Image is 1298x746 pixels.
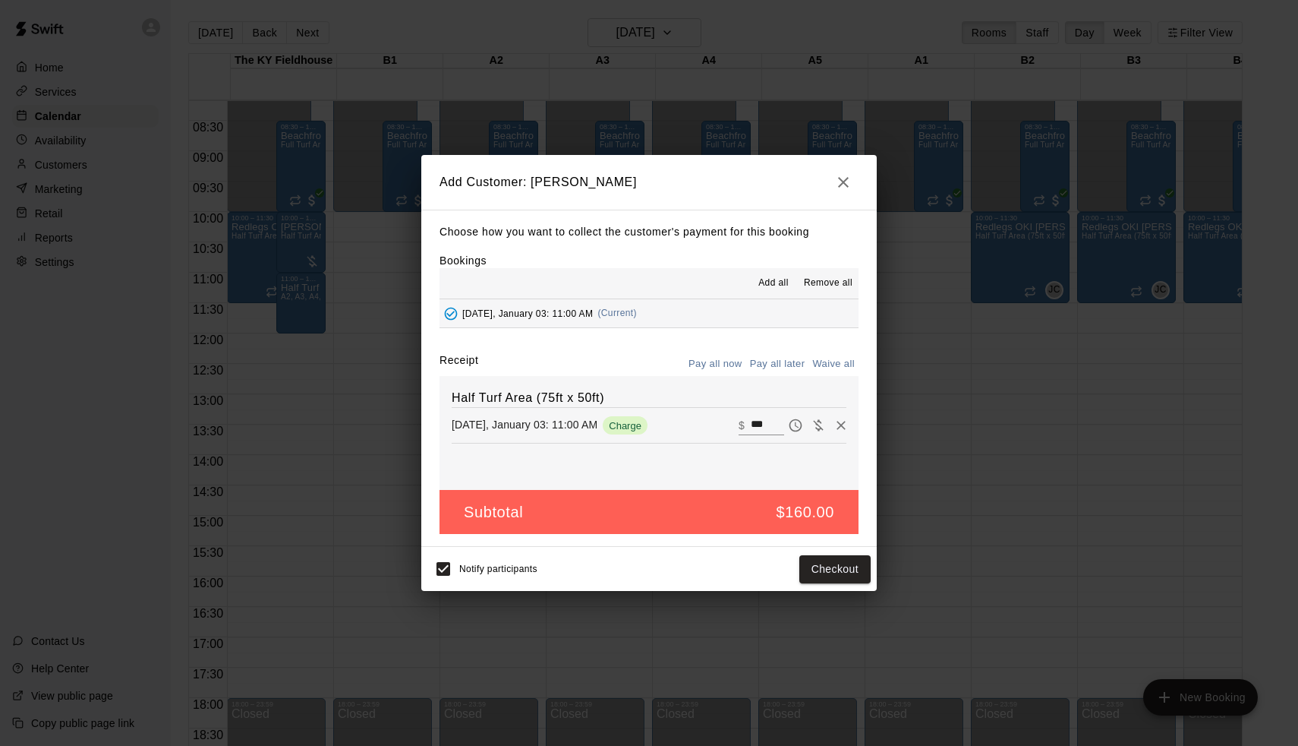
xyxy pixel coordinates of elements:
[777,502,835,523] h5: $160.00
[799,555,871,583] button: Checkout
[439,254,487,267] label: Bookings
[459,564,537,575] span: Notify participants
[439,352,478,376] label: Receipt
[749,271,798,296] button: Add all
[462,308,593,318] span: [DATE], January 03: 11:00 AM
[808,352,859,376] button: Waive all
[603,420,647,431] span: Charge
[784,418,807,431] span: Pay later
[804,276,852,291] span: Remove all
[439,223,859,242] p: Choose how you want to collect the customer's payment for this booking
[439,299,859,327] button: Added - Collect Payment[DATE], January 03: 11:00 AM(Current)
[452,417,597,432] p: [DATE], January 03: 11:00 AM
[758,276,789,291] span: Add all
[830,414,852,437] button: Remove
[439,302,462,325] button: Added - Collect Payment
[421,155,877,210] h2: Add Customer: [PERSON_NAME]
[597,308,637,318] span: (Current)
[464,502,523,523] h5: Subtotal
[685,352,746,376] button: Pay all now
[798,271,859,296] button: Remove all
[452,388,846,408] h6: Half Turf Area (75ft x 50ft)
[739,418,745,433] p: $
[746,352,809,376] button: Pay all later
[807,418,830,431] span: Waive payment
